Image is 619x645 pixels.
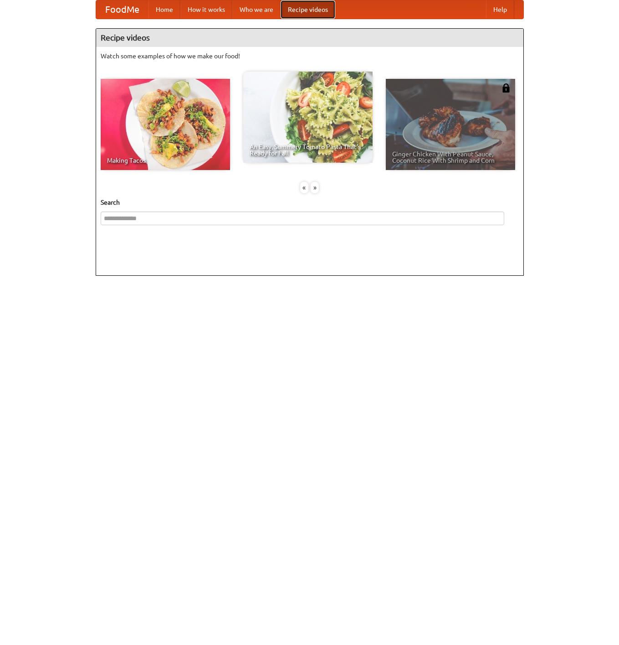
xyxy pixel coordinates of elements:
a: Recipe videos [281,0,335,19]
a: Home [148,0,180,19]
img: 483408.png [501,83,511,93]
a: An Easy, Summery Tomato Pasta That's Ready for Fall [243,72,373,163]
a: How it works [180,0,232,19]
a: Help [486,0,514,19]
a: FoodMe [96,0,148,19]
a: Making Tacos [101,79,230,170]
a: Who we are [232,0,281,19]
div: » [311,182,319,193]
p: Watch some examples of how we make our food! [101,52,519,61]
span: Making Tacos [107,157,224,164]
span: An Easy, Summery Tomato Pasta That's Ready for Fall [250,144,366,156]
div: « [300,182,308,193]
h4: Recipe videos [96,29,523,47]
h5: Search [101,198,519,207]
